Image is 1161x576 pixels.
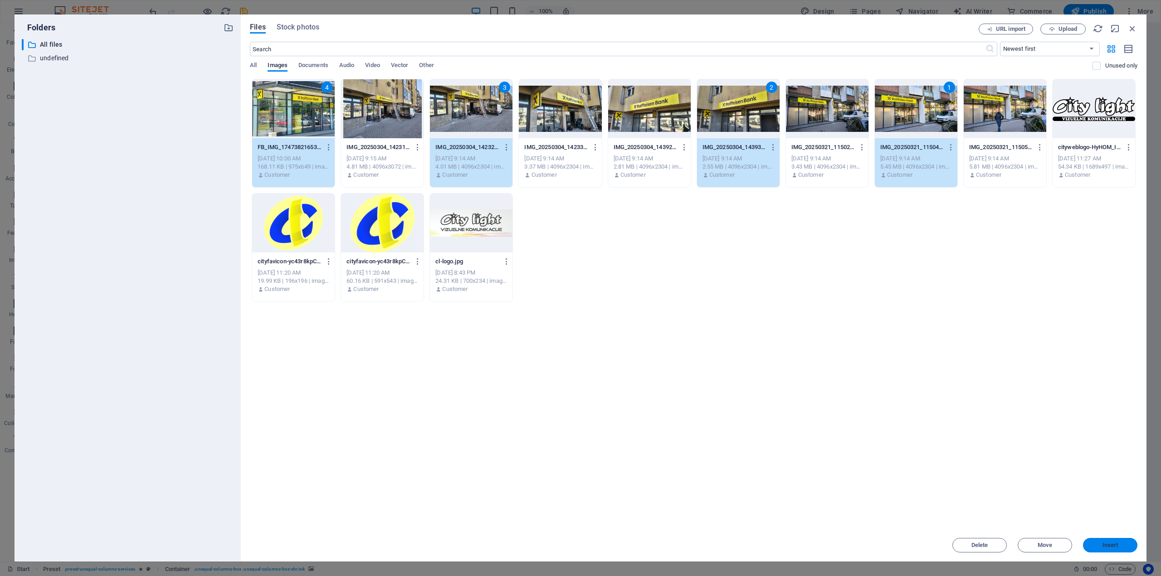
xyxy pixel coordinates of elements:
[391,60,409,73] span: Vector
[258,269,329,277] div: [DATE] 11:20 AM
[442,171,468,179] p: Customer
[976,171,1001,179] p: Customer
[40,53,217,63] p: undefined
[969,143,1033,151] p: IMG_20250321_115053750_HDR_AE-9h229E0yQwvdjjESxcwm7Q.jpg
[766,82,777,93] div: 2
[258,257,321,266] p: cityfavicon-yc43r8kpCCFltokgawTD4Q-aN-vt7i39DeS-2UPWrGu2A.png
[1065,171,1090,179] p: Customer
[298,60,328,73] span: Documents
[614,143,677,151] p: IMG_20250304_143929010_HDR-9myJ6nzn9yYLPMxkuny_Fg.jpg
[22,22,55,34] p: Folders
[1018,538,1072,552] button: Move
[1110,24,1120,34] i: Minimize
[791,155,863,163] div: [DATE] 9:14 AM
[614,163,685,171] div: 2.81 MB | 4096x2304 | image/jpeg
[702,143,766,151] p: IMG_20250304_143935273_HDR-jgY07eCYzNPsCND5uwSYjw.jpg
[1038,542,1052,548] span: Move
[258,163,329,171] div: 168.11 KB | 975x649 | image/jpeg
[791,143,855,151] p: IMG_20250321_115020358_HDR-WF_NyI76u66Jd-64GA-Ofg.jpg
[524,143,588,151] p: IMG_20250304_142337057_HDR-2ULXFBkdWOt2kl_orQ5eJw.jpg
[40,39,217,50] p: All files
[614,155,685,163] div: [DATE] 9:14 AM
[499,82,510,93] div: 3
[887,171,912,179] p: Customer
[435,155,507,163] div: [DATE] 9:14 AM
[346,257,410,266] p: cityfavicon-yc43r8kpCCFltokgawTD4Q.png
[1040,24,1086,34] button: Upload
[353,285,379,293] p: Customer
[346,277,418,285] div: 60.16 KB | 591x543 | image/png
[435,257,499,266] p: cl-logo.jpg
[971,542,988,548] span: Delete
[435,163,507,171] div: 4.01 MB | 4096x2304 | image/jpeg
[258,155,329,163] div: [DATE] 10:00 AM
[346,143,410,151] p: IMG_20250304_142314556_HDR-pmCzXx-UTQfDx0062eHLNQ.jpg
[620,171,646,179] p: Customer
[702,163,774,171] div: 2.55 MB | 4096x2304 | image/jpeg
[277,22,319,33] span: Stock photos
[969,155,1041,163] div: [DATE] 9:14 AM
[346,269,418,277] div: [DATE] 11:20 AM
[1083,538,1137,552] button: Insert
[979,24,1033,34] button: URL import
[442,285,468,293] p: Customer
[1058,155,1130,163] div: [DATE] 11:27 AM
[798,171,824,179] p: Customer
[880,155,952,163] div: [DATE] 9:14 AM
[1058,163,1130,171] div: 54.34 KB | 1689x497 | image/png
[435,269,507,277] div: [DATE] 8:43 PM
[791,163,863,171] div: 3.43 MB | 4096x2304 | image/jpeg
[346,163,418,171] div: 4.81 MB | 4096x3072 | image/jpeg
[258,277,329,285] div: 19.99 KB | 196x196 | image/png
[532,171,557,179] p: Customer
[880,143,944,151] p: IMG_20250321_115043556_HDR_AE-L0IKdDy0I3Q76y-gG4hsPw.jpg
[435,143,499,151] p: IMG_20250304_142321481_HDR-4E_6lgxJOsyNzQmfUfGXqg.jpg
[944,82,955,93] div: 1
[1102,542,1118,548] span: Insert
[952,538,1007,552] button: Delete
[250,42,985,56] input: Search
[435,277,507,285] div: 24.31 KB | 700x234 | image/jpeg
[1093,24,1103,34] i: Reload
[22,53,234,64] div: undefined
[264,285,290,293] p: Customer
[250,22,266,33] span: Files
[339,60,354,73] span: Audio
[250,60,257,73] span: All
[1127,24,1137,34] i: Close
[702,155,774,163] div: [DATE] 9:14 AM
[365,60,380,73] span: Video
[1058,143,1122,151] p: cityweblogo-HyHOM_IRtXfke1GpSpNkwA.png
[22,39,24,50] div: ​
[321,82,332,93] div: 4
[709,171,735,179] p: Customer
[419,60,434,73] span: Other
[996,26,1025,32] span: URL import
[353,171,379,179] p: Customer
[969,163,1041,171] div: 5.81 MB | 4096x2304 | image/jpeg
[268,60,288,73] span: Images
[880,163,952,171] div: 5.45 MB | 4096x2304 | image/jpeg
[264,171,290,179] p: Customer
[1105,62,1137,70] p: Displays only files that are not in use on the website. Files added during this session can still...
[524,163,596,171] div: 3.37 MB | 4096x2304 | image/jpeg
[258,143,321,151] p: FB_IMG_1747382165321-8DvfzMRY4IBml8pcjmykbg.jpg
[524,155,596,163] div: [DATE] 9:14 AM
[346,155,418,163] div: [DATE] 9:15 AM
[224,23,234,33] i: Create new folder
[1059,26,1077,32] span: Upload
